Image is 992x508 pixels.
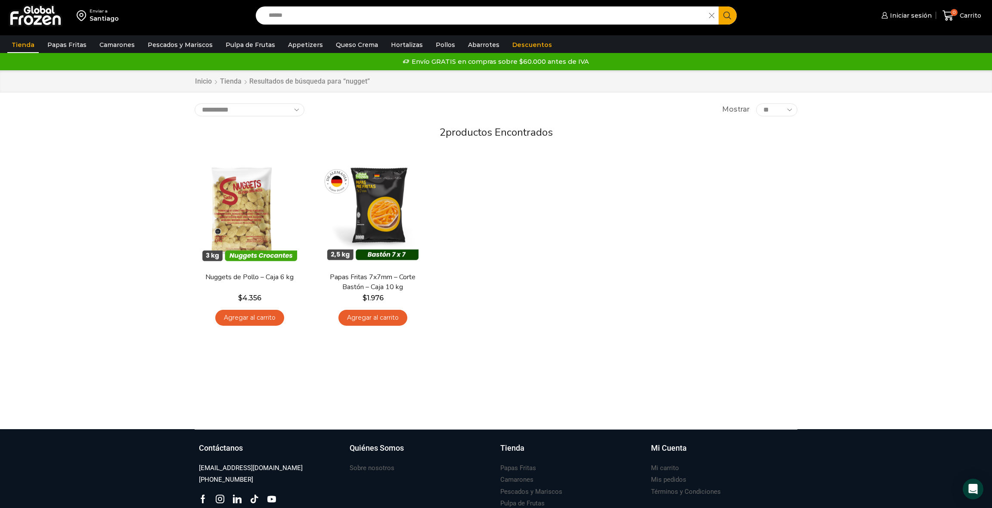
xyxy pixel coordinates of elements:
a: Papas Fritas [500,462,536,474]
h3: Pulpa de Frutas [500,499,545,508]
a: Nuggets de Pollo – Caja 6 kg [200,272,299,282]
div: Open Intercom Messenger [963,479,983,499]
h3: [PHONE_NUMBER] [199,475,253,484]
h3: Contáctanos [199,443,243,454]
span: $ [238,294,242,302]
button: Search button [719,6,737,25]
span: Iniciar sesión [888,11,932,20]
a: Mis pedidos [651,474,686,486]
a: Iniciar sesión [879,7,932,24]
a: Camarones [500,474,533,486]
a: Pulpa de Frutas [221,37,279,53]
bdi: 4.356 [238,294,261,302]
a: Tienda [500,443,642,462]
a: Camarones [95,37,139,53]
a: Hortalizas [387,37,427,53]
span: productos encontrados [446,125,553,139]
a: [EMAIL_ADDRESS][DOMAIN_NAME] [199,462,303,474]
a: Sobre nosotros [350,462,394,474]
a: Pollos [431,37,459,53]
h3: [EMAIL_ADDRESS][DOMAIN_NAME] [199,464,303,473]
a: Papas Fritas 7x7mm – Corte Bastón – Caja 10 kg [323,272,422,292]
a: [PHONE_NUMBER] [199,474,253,486]
h3: Camarones [500,475,533,484]
a: Tienda [7,37,39,53]
a: Queso Crema [332,37,382,53]
h1: Resultados de búsqueda para “nugget” [249,77,370,85]
a: Agregar al carrito: “Papas Fritas 7x7mm - Corte Bastón - Caja 10 kg” [338,310,407,326]
a: Términos y Condiciones [651,486,721,498]
h3: Tienda [500,443,524,454]
span: Mostrar [722,105,750,115]
a: Pescados y Mariscos [500,486,562,498]
span: Carrito [958,11,981,20]
nav: Breadcrumb [195,77,370,87]
span: 2 [440,125,446,139]
a: Agregar al carrito: “Nuggets de Pollo - Caja 6 kg” [215,310,284,326]
div: Santiago [90,14,119,23]
a: Descuentos [508,37,556,53]
a: 0 Carrito [940,6,983,26]
h3: Mi Cuenta [651,443,687,454]
a: Quiénes Somos [350,443,492,462]
a: Pescados y Mariscos [143,37,217,53]
a: Abarrotes [464,37,504,53]
span: 0 [951,9,958,16]
a: Contáctanos [199,443,341,462]
h3: Quiénes Somos [350,443,404,454]
h3: Papas Fritas [500,464,536,473]
span: $ [363,294,367,302]
h3: Pescados y Mariscos [500,487,562,496]
h3: Mis pedidos [651,475,686,484]
a: Mi carrito [651,462,679,474]
bdi: 1.976 [363,294,384,302]
h3: Mi carrito [651,464,679,473]
a: Papas Fritas [43,37,91,53]
img: address-field-icon.svg [77,8,90,23]
div: Enviar a [90,8,119,14]
h3: Sobre nosotros [350,464,394,473]
a: Appetizers [284,37,327,53]
a: Inicio [195,77,212,87]
select: Pedido de la tienda [195,103,304,116]
h3: Términos y Condiciones [651,487,721,496]
a: Tienda [220,77,242,87]
a: Mi Cuenta [651,443,793,462]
